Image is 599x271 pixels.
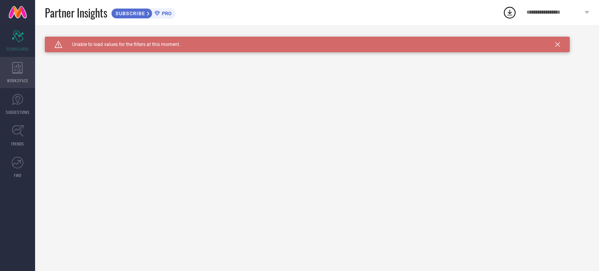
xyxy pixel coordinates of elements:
[11,141,24,147] span: TRENDS
[7,78,28,83] span: WORKSPACE
[160,11,172,16] span: PRO
[112,11,147,16] span: SUBSCRIBE
[503,5,517,19] div: Open download list
[45,37,589,43] div: Unable to load filters at this moment. Please try later.
[6,109,30,115] span: SUGGESTIONS
[111,6,175,19] a: SUBSCRIBEPRO
[14,172,21,178] span: FWD
[6,46,29,52] span: SCORECARDS
[45,5,107,21] span: Partner Insights
[62,42,180,47] span: Unable to load values for the filters at this moment.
